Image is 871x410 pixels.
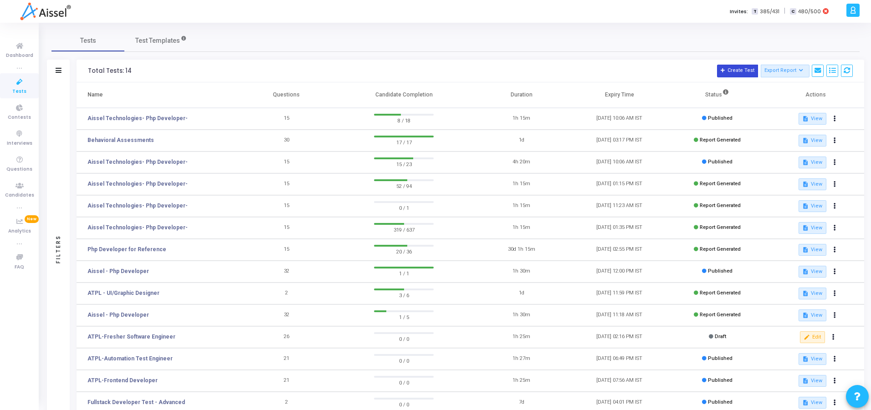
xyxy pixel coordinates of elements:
[799,222,826,234] button: View
[570,195,668,217] td: [DATE] 11:23 AM IST
[730,8,748,15] label: Invites:
[8,114,31,121] span: Contests
[802,378,809,384] mat-icon: description
[700,224,741,230] span: Report Generated
[87,289,159,297] a: ATPL - UI/Graphic Designer
[799,353,826,365] button: View
[802,116,809,122] mat-icon: description
[472,370,570,392] td: 1h 25m
[472,348,570,370] td: 1h 27m
[802,356,809,362] mat-icon: description
[472,152,570,173] td: 4h 20m
[784,6,785,16] span: |
[237,173,335,195] td: 15
[25,215,39,223] span: New
[802,247,809,253] mat-icon: description
[790,8,796,15] span: C
[668,82,766,108] th: Status
[708,377,733,383] span: Published
[237,108,335,130] td: 15
[766,82,864,108] th: Actions
[708,355,733,361] span: Published
[570,217,668,239] td: [DATE] 01:35 PM IST
[374,268,434,278] span: 1 / 1
[802,268,809,275] mat-icon: description
[708,159,733,165] span: Published
[472,108,570,130] td: 1h 15m
[472,195,570,217] td: 1h 15m
[374,225,434,234] span: 319 / 637
[799,157,826,168] button: View
[472,239,570,261] td: 30d 1h 15m
[12,88,26,96] span: Tests
[54,199,62,299] div: Filters
[472,82,570,108] th: Duration
[800,331,825,343] button: Edit
[472,217,570,239] td: 1h 15m
[374,378,434,387] span: 0 / 0
[761,65,810,77] button: Export Report
[87,180,188,188] a: Aissel Technologies- Php Developer-
[570,152,668,173] td: [DATE] 10:06 AM IST
[799,178,826,190] button: View
[237,82,335,108] th: Questions
[237,130,335,152] td: 30
[804,334,810,340] mat-icon: edit
[802,290,809,297] mat-icon: description
[87,333,175,341] a: ATPL-Fresher Software Engineer
[237,261,335,283] td: 32
[7,140,32,147] span: Interviews
[8,228,31,235] span: Analytics
[77,82,237,108] th: Name
[237,195,335,217] td: 15
[802,159,809,166] mat-icon: description
[700,246,741,252] span: Report Generated
[472,173,570,195] td: 1h 15m
[570,304,668,326] td: [DATE] 11:18 AM IST
[472,304,570,326] td: 1h 30m
[708,399,733,405] span: Published
[374,290,434,299] span: 3 / 6
[87,136,154,144] a: Behavioral Assessments
[802,203,809,209] mat-icon: description
[700,290,741,296] span: Report Generated
[135,36,180,46] span: Test Templates
[374,400,434,409] span: 0 / 0
[799,288,826,299] button: View
[374,356,434,365] span: 0 / 0
[760,8,779,15] span: 385/431
[80,36,96,46] span: Tests
[87,267,149,275] a: Aissel - Php Developer
[374,137,434,147] span: 17 / 17
[700,137,741,143] span: Report Generated
[87,311,149,319] a: Aissel - Php Developer
[6,52,33,60] span: Dashboard
[799,397,826,409] button: View
[237,217,335,239] td: 15
[335,82,472,108] th: Candidate Completion
[87,158,188,166] a: Aissel Technologies- Php Developer-
[374,159,434,168] span: 15 / 23
[799,200,826,212] button: View
[237,370,335,392] td: 21
[802,225,809,231] mat-icon: description
[374,312,434,321] span: 1 / 5
[717,65,758,77] button: Create Test
[5,192,34,199] span: Candidates
[799,244,826,256] button: View
[374,247,434,256] span: 20 / 36
[752,8,758,15] span: T
[237,326,335,348] td: 26
[715,334,726,339] span: Draft
[87,376,158,385] a: ATPL-Frontend Developer
[570,82,668,108] th: Expiry Time
[798,8,821,15] span: 480/500
[237,348,335,370] td: 21
[87,114,188,122] a: Aissel Technologies- Php Developer-
[237,304,335,326] td: 32
[799,135,826,147] button: View
[570,370,668,392] td: [DATE] 07:56 AM IST
[237,239,335,261] td: 15
[87,245,166,253] a: Php Developer for Reference
[472,261,570,283] td: 1h 30m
